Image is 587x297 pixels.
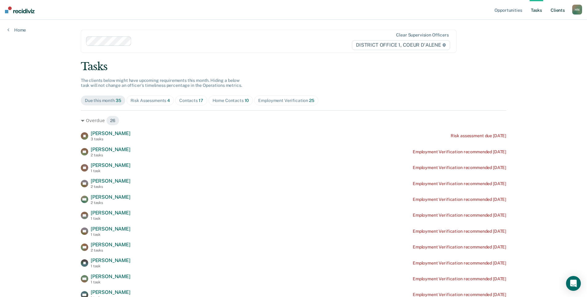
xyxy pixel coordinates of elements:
div: Employment Verification recommended [DATE] [413,213,506,218]
div: Open Intercom Messenger [566,276,581,291]
div: 1 task [91,216,130,221]
span: The clients below might have upcoming requirements this month. Hiding a below task will not chang... [81,78,242,88]
div: 1 task [91,280,130,284]
a: Home [7,27,26,33]
div: Risk Assessments [130,98,170,103]
span: 10 [245,98,249,103]
span: [PERSON_NAME] [91,274,130,279]
span: 35 [116,98,121,103]
div: Employment Verification recommended [DATE] [413,181,506,186]
div: 2 tasks [91,248,130,252]
span: [PERSON_NAME] [91,194,130,200]
div: 1 task [91,264,130,268]
span: DISTRICT OFFICE 1, COEUR D'ALENE [352,40,450,50]
span: [PERSON_NAME] [91,130,130,136]
div: Clear supervision officers [396,32,449,38]
img: Recidiviz [5,6,35,13]
span: 26 [106,116,119,125]
div: Employment Verification recommended [DATE] [413,276,506,282]
div: 3 tasks [91,137,130,141]
div: Employment Verification recommended [DATE] [413,149,506,155]
span: 4 [167,98,170,103]
div: Due this month [85,98,121,103]
span: [PERSON_NAME] [91,162,130,168]
span: [PERSON_NAME] [91,257,130,263]
div: 1 task [91,232,130,237]
span: 25 [309,98,314,103]
div: Employment Verification recommended [DATE] [413,165,506,170]
div: Employment Verification recommended [DATE] [413,229,506,234]
span: [PERSON_NAME] [91,289,130,295]
button: HN [572,5,582,15]
span: 17 [199,98,203,103]
div: 2 tasks [91,201,130,205]
div: Contacts [179,98,203,103]
span: [PERSON_NAME] [91,226,130,232]
span: [PERSON_NAME] [91,178,130,184]
div: 2 tasks [91,153,130,157]
span: [PERSON_NAME] [91,146,130,152]
div: 1 task [91,169,130,173]
div: Employment Verification recommended [DATE] [413,197,506,202]
div: 2 tasks [91,185,130,189]
div: Overdue 26 [81,116,506,125]
div: Employment Verification [258,98,314,103]
span: [PERSON_NAME] [91,210,130,216]
div: Risk assessment due [DATE] [451,133,506,138]
div: Home Contacts [213,98,249,103]
span: [PERSON_NAME] [91,242,130,248]
div: Employment Verification recommended [DATE] [413,261,506,266]
div: Tasks [81,60,506,73]
div: H N [572,5,582,15]
div: Employment Verification recommended [DATE] [413,244,506,250]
